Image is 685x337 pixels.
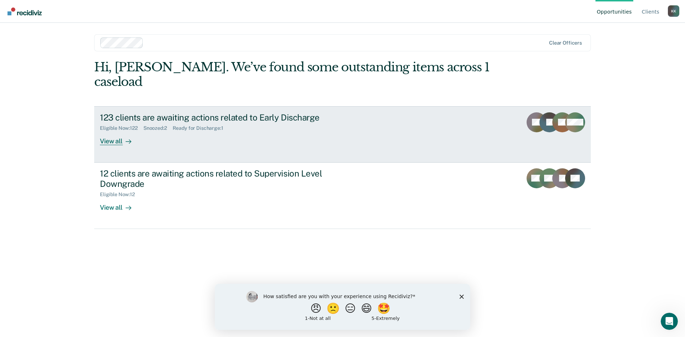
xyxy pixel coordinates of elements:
div: Eligible Now : 122 [100,125,143,131]
button: Profile dropdown button [668,5,679,17]
div: Snoozed : 2 [143,125,173,131]
div: 123 clients are awaiting actions related to Early Discharge [100,112,350,123]
div: View all [100,131,140,145]
div: Eligible Now : 12 [100,192,141,198]
a: 12 clients are awaiting actions related to Supervision Level DowngradeEligible Now:12View all [94,163,591,229]
div: Clear officers [549,40,582,46]
iframe: Survey by Kim from Recidiviz [215,284,470,330]
div: Ready for Discharge : 1 [173,125,229,131]
a: 123 clients are awaiting actions related to Early DischargeEligible Now:122Snoozed:2Ready for Dis... [94,106,591,163]
div: K K [668,5,679,17]
iframe: Intercom live chat [661,313,678,330]
div: View all [100,198,140,211]
div: Hi, [PERSON_NAME]. We’ve found some outstanding items across 1 caseload [94,60,492,89]
div: 12 clients are awaiting actions related to Supervision Level Downgrade [100,168,350,189]
img: Recidiviz [7,7,42,15]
